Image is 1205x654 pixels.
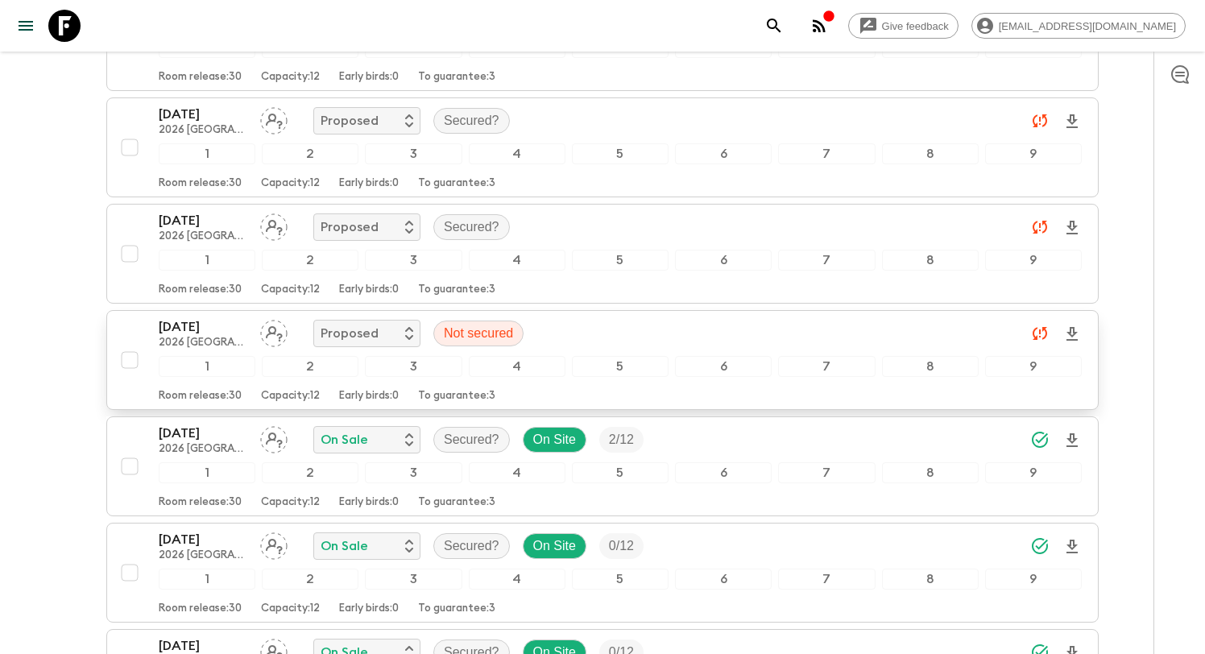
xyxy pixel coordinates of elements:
[469,143,565,164] div: 4
[433,214,510,240] div: Secured?
[523,427,586,453] div: On Site
[572,462,669,483] div: 5
[469,462,565,483] div: 4
[339,390,399,403] p: Early birds: 0
[778,356,875,377] div: 7
[1030,217,1050,237] svg: Unable to sync - Check prices and secured
[106,310,1099,410] button: [DATE]2026 [GEOGRAPHIC_DATA] (Jun - Nov)Assign pack leaderProposedNot secured123456789Room releas...
[159,71,242,84] p: Room release: 30
[572,356,669,377] div: 5
[261,496,320,509] p: Capacity: 12
[159,496,242,509] p: Room release: 30
[106,204,1099,304] button: [DATE]2026 [GEOGRAPHIC_DATA] (Jun - Nov)Assign pack leaderProposedSecured?123456789Room release:3...
[572,250,669,271] div: 5
[418,390,495,403] p: To guarantee: 3
[321,536,368,556] p: On Sale
[339,496,399,509] p: Early birds: 0
[675,356,772,377] div: 6
[418,602,495,615] p: To guarantee: 3
[260,112,288,125] span: Assign pack leader
[985,356,1082,377] div: 9
[778,569,875,590] div: 7
[1030,111,1050,130] svg: Unable to sync - Check prices and secured
[365,250,462,271] div: 3
[260,218,288,231] span: Assign pack leader
[260,431,288,444] span: Assign pack leader
[873,20,958,32] span: Give feedback
[261,71,320,84] p: Capacity: 12
[262,569,358,590] div: 2
[159,569,255,590] div: 1
[985,569,1082,590] div: 9
[1062,325,1082,344] svg: Download Onboarding
[433,533,510,559] div: Secured?
[262,143,358,164] div: 2
[418,71,495,84] p: To guarantee: 3
[159,462,255,483] div: 1
[609,430,634,449] p: 2 / 12
[985,462,1082,483] div: 9
[159,390,242,403] p: Room release: 30
[882,356,979,377] div: 8
[159,105,247,124] p: [DATE]
[758,10,790,42] button: search adventures
[778,143,875,164] div: 7
[469,356,565,377] div: 4
[533,536,576,556] p: On Site
[444,430,499,449] p: Secured?
[572,569,669,590] div: 5
[262,250,358,271] div: 2
[599,533,644,559] div: Trip Fill
[339,71,399,84] p: Early birds: 0
[418,284,495,296] p: To guarantee: 3
[159,177,242,190] p: Room release: 30
[609,536,634,556] p: 0 / 12
[262,356,358,377] div: 2
[778,462,875,483] div: 7
[159,230,247,243] p: 2026 [GEOGRAPHIC_DATA] (Jun - Nov)
[985,143,1082,164] div: 9
[418,496,495,509] p: To guarantee: 3
[985,250,1082,271] div: 9
[675,250,772,271] div: 6
[159,317,247,337] p: [DATE]
[433,108,510,134] div: Secured?
[321,324,379,343] p: Proposed
[365,569,462,590] div: 3
[1062,431,1082,450] svg: Download Onboarding
[1030,536,1050,556] svg: Synced Successfully
[882,462,979,483] div: 8
[106,523,1099,623] button: [DATE]2026 [GEOGRAPHIC_DATA] (Jun - Nov)Assign pack leaderOn SaleSecured?On SiteTrip Fill12345678...
[523,533,586,559] div: On Site
[882,569,979,590] div: 8
[339,177,399,190] p: Early birds: 0
[882,143,979,164] div: 8
[365,462,462,483] div: 3
[365,356,462,377] div: 3
[339,284,399,296] p: Early birds: 0
[1030,324,1050,343] svg: Unable to sync - Check prices and secured
[159,602,242,615] p: Room release: 30
[675,569,772,590] div: 6
[1062,218,1082,238] svg: Download Onboarding
[433,321,524,346] div: Not secured
[260,537,288,550] span: Assign pack leader
[444,536,499,556] p: Secured?
[261,284,320,296] p: Capacity: 12
[106,97,1099,197] button: [DATE]2026 [GEOGRAPHIC_DATA] (Jun - Nov)Assign pack leaderProposedSecured?123456789Room release:3...
[159,250,255,271] div: 1
[469,250,565,271] div: 4
[159,424,247,443] p: [DATE]
[321,111,379,130] p: Proposed
[321,217,379,237] p: Proposed
[10,10,42,42] button: menu
[260,325,288,337] span: Assign pack leader
[433,427,510,453] div: Secured?
[675,143,772,164] div: 6
[159,443,247,456] p: 2026 [GEOGRAPHIC_DATA] (Jun - Nov)
[444,324,513,343] p: Not secured
[159,211,247,230] p: [DATE]
[159,549,247,562] p: 2026 [GEOGRAPHIC_DATA] (Jun - Nov)
[106,416,1099,516] button: [DATE]2026 [GEOGRAPHIC_DATA] (Jun - Nov)Assign pack leaderOn SaleSecured?On SiteTrip Fill12345678...
[261,177,320,190] p: Capacity: 12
